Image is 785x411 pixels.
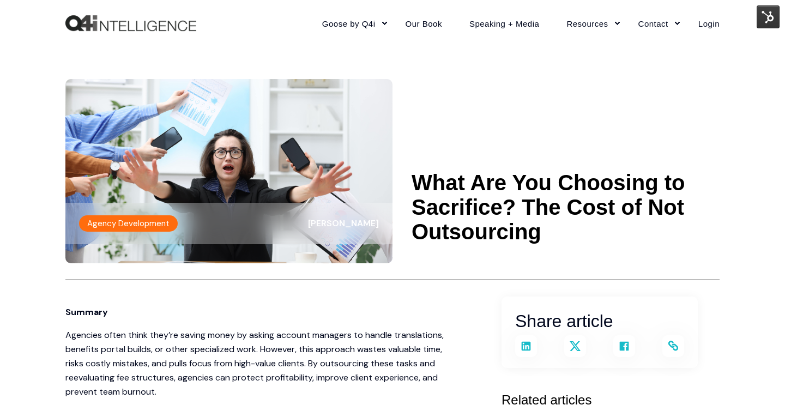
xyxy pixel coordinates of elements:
[502,390,720,410] h3: Related articles
[412,171,720,244] h1: What Are You Choosing to Sacrifice? The Cost of Not Outsourcing
[65,328,458,399] p: Agencies often think they’re saving money by asking account managers to handle translations, bene...
[65,305,458,319] p: Summary
[65,79,392,263] img: Woman overwhelmed by different requests from colleagues at desk in office
[65,15,196,32] a: Back to Home
[662,335,684,357] a: Copy and share the link
[515,335,537,357] a: Share on LinkedIn
[308,217,379,229] span: [PERSON_NAME]
[613,335,635,357] a: Share on Facebook
[564,335,586,357] a: Share on X
[515,307,684,335] h2: Share article
[79,215,178,232] label: Agency Development
[757,5,780,28] img: HubSpot Tools Menu Toggle
[65,15,196,32] img: Q4intelligence, LLC logo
